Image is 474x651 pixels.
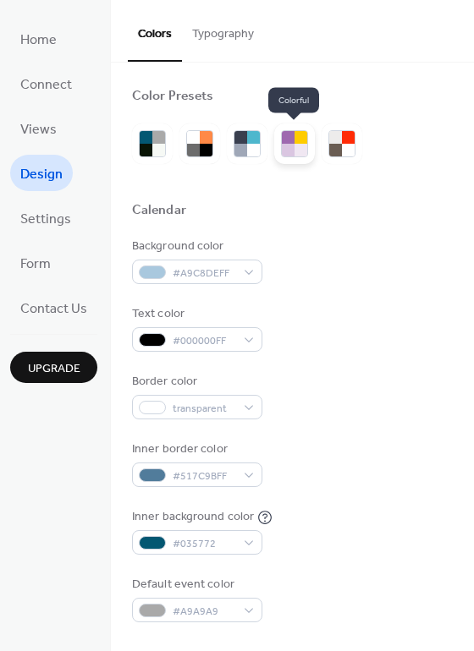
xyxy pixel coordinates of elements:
[20,27,57,53] span: Home
[10,65,82,101] a: Connect
[20,117,57,143] span: Views
[173,468,235,485] span: #517C9BFF
[132,238,259,255] div: Background color
[173,535,235,553] span: #035772
[173,265,235,282] span: #A9C8DEFF
[20,251,51,277] span: Form
[10,110,67,146] a: Views
[20,161,63,188] span: Design
[10,200,81,236] a: Settings
[173,603,235,621] span: #A9A9A9
[28,360,80,378] span: Upgrade
[20,72,72,98] span: Connect
[173,400,235,418] span: transparent
[10,352,97,383] button: Upgrade
[20,296,87,322] span: Contact Us
[10,155,73,191] a: Design
[10,244,61,281] a: Form
[132,508,254,526] div: Inner background color
[132,373,259,391] div: Border color
[132,88,213,106] div: Color Presets
[132,440,259,458] div: Inner border color
[132,576,259,594] div: Default event color
[173,332,235,350] span: #000000FF
[10,20,67,57] a: Home
[268,88,319,113] span: Colorful
[132,202,186,220] div: Calendar
[20,206,71,232] span: Settings
[10,289,97,325] a: Contact Us
[132,305,259,323] div: Text color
